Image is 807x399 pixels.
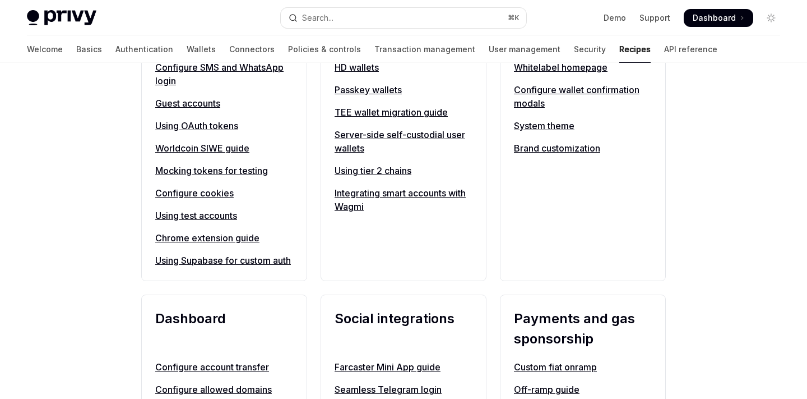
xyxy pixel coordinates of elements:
a: Support [639,12,670,24]
a: Passkey wallets [335,83,472,97]
a: Transaction management [374,36,475,63]
h2: Dashboard [155,309,293,349]
a: Configure cookies [155,186,293,200]
a: Connectors [229,36,275,63]
a: User management [489,36,560,63]
a: HD wallets [335,61,472,74]
a: Wallets [187,36,216,63]
a: Using Supabase for custom auth [155,254,293,267]
a: Configure SMS and WhatsApp login [155,61,293,88]
img: light logo [27,10,96,26]
a: System theme [514,119,652,132]
a: Configure allowed domains [155,383,293,396]
a: Server-side self-custodial user wallets [335,128,472,155]
a: Off-ramp guide [514,383,652,396]
a: Using tier 2 chains [335,164,472,177]
a: Custom fiat onramp [514,360,652,374]
a: Guest accounts [155,97,293,110]
a: Demo [604,12,626,24]
a: Using test accounts [155,209,293,222]
h2: Payments and gas sponsorship [514,309,652,349]
a: Security [574,36,606,63]
a: Mocking tokens for testing [155,164,293,177]
a: Farcaster Mini App guide [335,360,472,374]
button: Open search [281,8,526,28]
a: Using OAuth tokens [155,119,293,132]
a: Recipes [619,36,651,63]
a: Seamless Telegram login [335,383,472,396]
a: Dashboard [684,9,753,27]
a: Whitelabel homepage [514,61,652,74]
a: Brand customization [514,141,652,155]
button: Toggle dark mode [762,9,780,27]
a: TEE wallet migration guide [335,106,472,119]
a: Basics [76,36,102,63]
h2: Social integrations [335,309,472,349]
a: API reference [664,36,717,63]
a: Configure wallet confirmation modals [514,83,652,110]
a: Authentication [115,36,173,63]
span: ⌘ K [508,13,520,22]
a: Chrome extension guide [155,231,293,245]
a: Worldcoin SIWE guide [155,141,293,155]
div: Search... [302,11,333,25]
span: Dashboard [693,12,736,24]
a: Welcome [27,36,63,63]
a: Configure account transfer [155,360,293,374]
a: Integrating smart accounts with Wagmi [335,186,472,213]
a: Policies & controls [288,36,361,63]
